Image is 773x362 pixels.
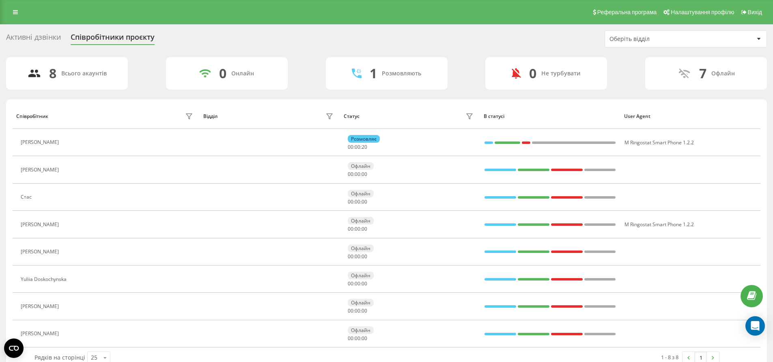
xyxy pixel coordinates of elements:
[370,66,377,81] div: 1
[362,335,367,342] span: 00
[49,66,56,81] div: 8
[348,281,367,287] div: : :
[231,70,254,77] div: Онлайн
[362,225,367,232] span: 00
[355,280,360,287] span: 00
[348,226,367,232] div: : :
[348,144,367,150] div: : :
[355,307,360,314] span: 00
[348,225,353,232] span: 00
[21,167,61,173] div: [PERSON_NAME]
[382,70,421,77] div: Розмовляють
[348,299,374,306] div: Офлайн
[344,114,360,119] div: Статус
[6,33,61,45] div: Активні дзвінки
[21,331,61,336] div: [PERSON_NAME]
[348,144,353,150] span: 00
[484,114,616,119] div: В статусі
[609,36,706,43] div: Оберіть відділ
[348,336,367,341] div: : :
[348,171,367,177] div: : :
[16,114,48,119] div: Співробітник
[348,308,367,314] div: : :
[699,66,706,81] div: 7
[348,254,367,259] div: : :
[21,194,34,200] div: Стас
[529,66,536,81] div: 0
[362,144,367,150] span: 20
[348,335,353,342] span: 00
[355,171,360,178] span: 00
[21,222,61,227] div: [PERSON_NAME]
[348,244,374,252] div: Офлайн
[21,304,61,309] div: [PERSON_NAME]
[362,253,367,260] span: 00
[541,70,581,77] div: Не турбувати
[348,326,374,334] div: Офлайн
[34,353,85,361] span: Рядків на сторінці
[597,9,657,15] span: Реферальна програма
[348,217,374,225] div: Офлайн
[355,225,360,232] span: 00
[4,338,24,358] button: Open CMP widget
[348,198,353,205] span: 00
[355,335,360,342] span: 00
[348,280,353,287] span: 00
[624,221,694,228] span: M Ringostat Smart Phone 1.2.2
[21,249,61,255] div: [PERSON_NAME]
[355,144,360,150] span: 00
[348,199,367,205] div: : :
[711,70,735,77] div: Офлайн
[355,198,360,205] span: 00
[661,353,678,361] div: 1 - 8 з 8
[21,276,69,282] div: Yuliia Doskochynska
[348,162,374,170] div: Офлайн
[624,139,694,146] span: M Ringostat Smart Phone 1.2.2
[362,307,367,314] span: 00
[362,198,367,205] span: 00
[671,9,734,15] span: Налаштування профілю
[348,135,380,143] div: Розмовляє
[348,190,374,197] div: Офлайн
[355,253,360,260] span: 00
[348,307,353,314] span: 00
[362,171,367,178] span: 00
[61,70,107,77] div: Всього акаунтів
[348,171,353,178] span: 00
[21,139,61,145] div: [PERSON_NAME]
[71,33,155,45] div: Співробітники проєкту
[91,353,97,362] div: 25
[219,66,226,81] div: 0
[203,114,217,119] div: Відділ
[745,316,765,336] div: Open Intercom Messenger
[348,253,353,260] span: 00
[624,114,757,119] div: User Agent
[362,280,367,287] span: 00
[748,9,762,15] span: Вихід
[348,272,374,279] div: Офлайн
